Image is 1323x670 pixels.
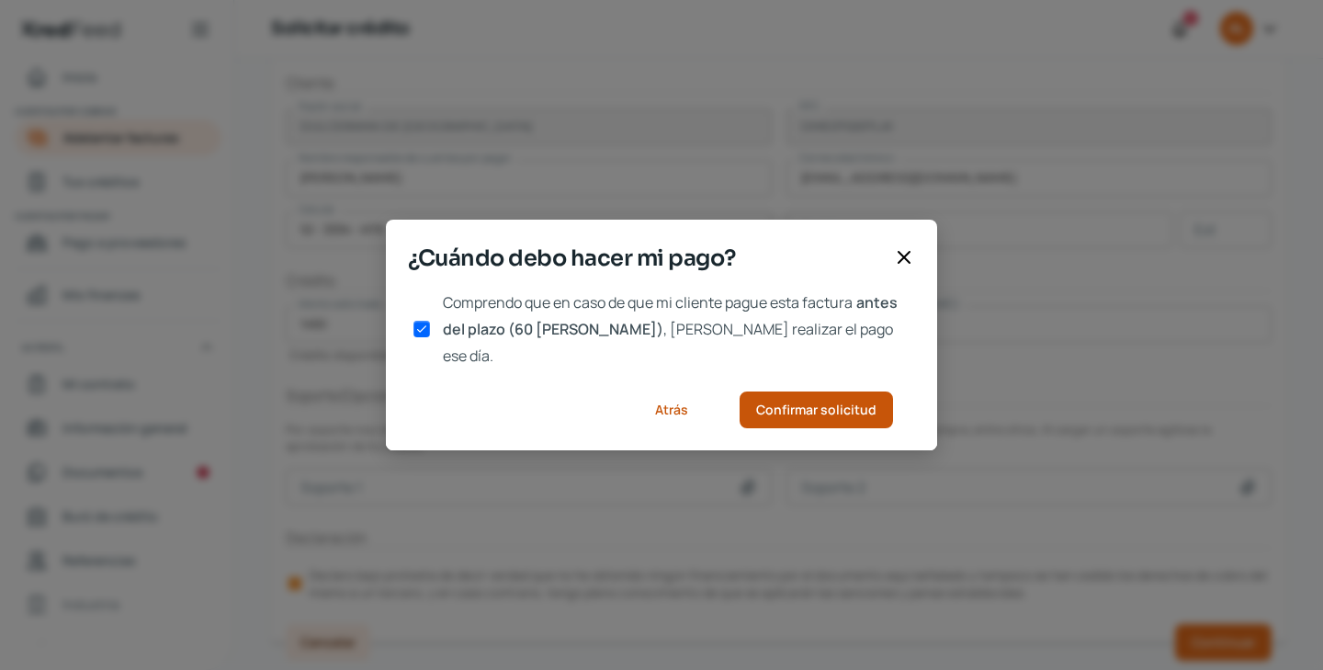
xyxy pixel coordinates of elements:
[632,392,710,428] button: Atrás
[655,403,688,416] span: Atrás
[443,292,853,312] span: Comprendo que en caso de que mi cliente pague esta factura
[408,242,886,275] span: ¿Cuándo debo hacer mi pago?
[756,403,876,416] span: Confirmar solicitud
[740,392,893,428] button: Confirmar solicitud
[443,319,893,366] span: , [PERSON_NAME] realizar el pago ese día.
